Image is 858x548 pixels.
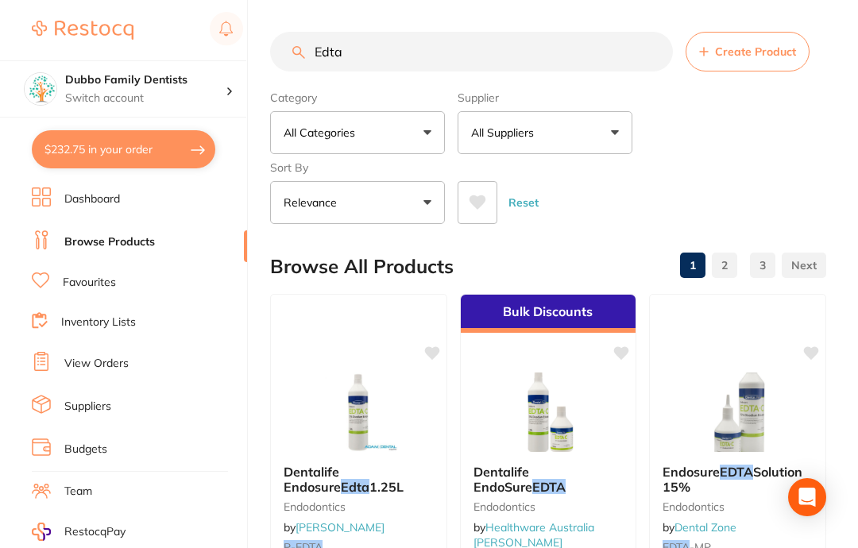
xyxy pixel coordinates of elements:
[369,479,404,495] span: 1.25L
[663,464,802,494] span: Solution 15%
[284,464,341,494] span: Dentalife Endosure
[674,520,736,534] a: Dental Zone
[663,520,736,534] span: by
[473,464,532,494] span: Dentalife EndoSure
[270,32,673,71] input: Search Products
[64,524,126,540] span: RestocqPay
[284,195,343,210] p: Relevance
[270,256,454,278] h2: Browse All Products
[720,464,753,480] em: EDTA
[284,465,434,494] b: Dentalife Endosure Edta 1.25L
[532,479,566,495] em: EDTA
[64,399,111,415] a: Suppliers
[750,249,775,281] a: 3
[270,181,445,224] button: Relevance
[788,478,826,516] div: Open Intercom Messenger
[712,249,737,281] a: 2
[64,442,107,457] a: Budgets
[473,500,624,513] small: Endodontics
[270,111,445,154] button: All Categories
[32,523,51,541] img: RestocqPay
[715,45,796,58] span: Create Product
[32,130,215,168] button: $232.75 in your order
[63,275,116,291] a: Favourites
[458,91,632,105] label: Supplier
[284,520,385,534] span: by
[461,295,636,333] div: Bulk Discounts
[25,73,56,105] img: Dubbo Family Dentists
[32,523,126,541] a: RestocqPay
[296,520,385,534] a: [PERSON_NAME]
[341,479,369,495] em: Edta
[473,465,624,494] b: Dentalife EndoSure EDTA
[65,72,226,88] h4: Dubbo Family Dentists
[284,500,434,513] small: endodontics
[663,464,720,480] span: Endosure
[64,234,155,250] a: Browse Products
[497,372,600,452] img: Dentalife EndoSure EDTA
[64,191,120,207] a: Dashboard
[663,465,813,494] b: Endosure EDTA Solution 15%
[307,372,410,452] img: Dentalife Endosure Edta 1.25L
[65,91,226,106] p: Switch account
[471,125,540,141] p: All Suppliers
[32,12,133,48] a: Restocq Logo
[680,249,705,281] a: 1
[663,500,813,513] small: Endodontics
[284,125,361,141] p: All Categories
[32,21,133,40] img: Restocq Logo
[270,91,445,105] label: Category
[270,160,445,175] label: Sort By
[686,32,810,71] button: Create Product
[504,181,543,224] button: Reset
[64,356,129,372] a: View Orders
[686,372,790,452] img: Endosure EDTA Solution 15%
[64,484,92,500] a: Team
[458,111,632,154] button: All Suppliers
[61,315,136,330] a: Inventory Lists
